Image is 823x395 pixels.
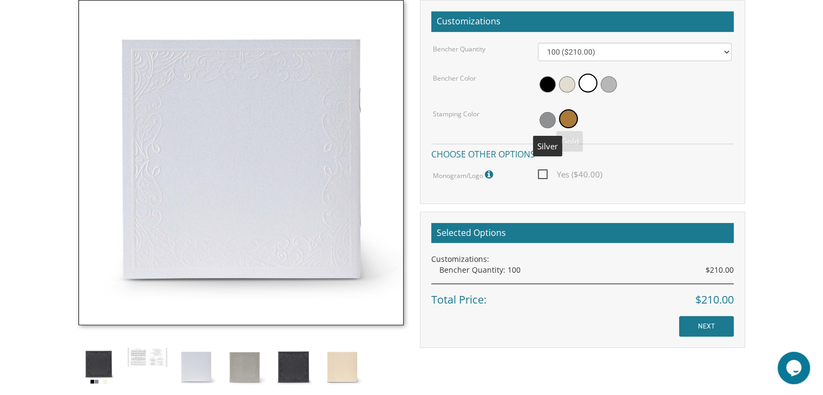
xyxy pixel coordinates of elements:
[78,347,119,387] img: tiferes_shimmer.jpg
[273,347,314,387] img: black_shimmer.jpg
[538,168,602,181] span: Yes ($40.00)
[431,11,734,32] h2: Customizations
[176,347,216,387] img: white_shimmer.jpg
[433,109,479,119] label: Stamping Color
[431,254,734,265] div: Customizations:
[433,168,496,182] label: Monogram/Logo
[706,265,734,275] span: $210.00
[433,44,485,54] label: Bencher Quantity
[127,347,168,367] img: bp%20bencher%20inside%201.JPG
[225,347,265,387] img: silver_shimmer.jpg
[431,223,734,243] h2: Selected Options
[433,74,476,83] label: Bencher Color
[322,347,363,387] img: cream_shimmer.jpg
[679,316,734,337] input: NEXT
[439,265,734,275] div: Bencher Quantity: 100
[431,143,734,162] h4: Choose other options
[695,292,734,308] span: $210.00
[431,284,734,308] div: Total Price:
[778,352,812,384] iframe: chat widget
